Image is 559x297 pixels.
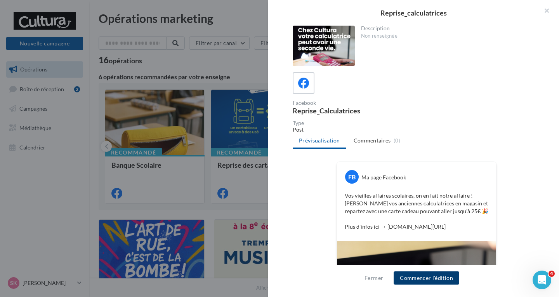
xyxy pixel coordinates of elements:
div: FB [345,170,359,184]
button: Fermer [361,273,386,283]
div: Post [293,126,540,134]
div: Description [361,26,535,31]
div: Ma page Facebook [361,174,406,181]
div: Reprise_calculatrices [280,9,547,16]
span: (0) [394,137,400,144]
p: Vos vieilles affaires scolaires, on en fait notre affaire ! [PERSON_NAME] vos anciennes calculatr... [345,192,488,231]
div: Non renseignée [361,33,535,40]
span: Commentaires [354,137,391,144]
div: Type [293,120,540,126]
span: 4 [549,271,555,277]
button: Commencer l'édition [394,271,459,285]
iframe: Intercom live chat [533,271,551,289]
div: Facebook [293,100,413,106]
div: Reprise_Calculatrices [293,107,413,114]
